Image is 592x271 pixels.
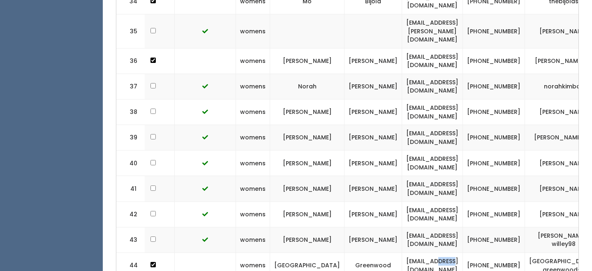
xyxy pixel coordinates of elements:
[345,176,402,202] td: [PERSON_NAME]
[270,227,345,252] td: [PERSON_NAME]
[116,176,145,202] td: 41
[236,151,270,176] td: womens
[402,227,463,252] td: [EMAIL_ADDRESS][DOMAIN_NAME]
[236,202,270,227] td: womens
[116,14,145,48] td: 35
[402,151,463,176] td: [EMAIL_ADDRESS][DOMAIN_NAME]
[236,14,270,48] td: womens
[402,74,463,99] td: [EMAIL_ADDRESS][DOMAIN_NAME]
[116,48,145,74] td: 36
[463,74,525,99] td: [PHONE_NUMBER]
[463,202,525,227] td: [PHONE_NUMBER]
[463,14,525,48] td: [PHONE_NUMBER]
[402,48,463,74] td: [EMAIL_ADDRESS][DOMAIN_NAME]
[270,48,345,74] td: [PERSON_NAME]
[116,125,145,151] td: 39
[116,151,145,176] td: 40
[345,151,402,176] td: [PERSON_NAME]
[236,48,270,74] td: womens
[236,74,270,99] td: womens
[402,202,463,227] td: [EMAIL_ADDRESS][DOMAIN_NAME]
[345,48,402,74] td: [PERSON_NAME]
[463,227,525,252] td: [PHONE_NUMBER]
[116,227,145,252] td: 43
[236,176,270,202] td: womens
[270,100,345,125] td: [PERSON_NAME]
[463,176,525,202] td: [PHONE_NUMBER]
[236,100,270,125] td: womens
[402,176,463,202] td: [EMAIL_ADDRESS][DOMAIN_NAME]
[463,151,525,176] td: [PHONE_NUMBER]
[402,100,463,125] td: [EMAIL_ADDRESS][DOMAIN_NAME]
[402,14,463,48] td: [EMAIL_ADDRESS][PERSON_NAME][DOMAIN_NAME]
[402,125,463,151] td: [EMAIL_ADDRESS][DOMAIN_NAME]
[463,100,525,125] td: [PHONE_NUMBER]
[116,202,145,227] td: 42
[236,227,270,252] td: womens
[270,202,345,227] td: [PERSON_NAME]
[345,100,402,125] td: [PERSON_NAME]
[463,48,525,74] td: [PHONE_NUMBER]
[463,125,525,151] td: [PHONE_NUMBER]
[116,74,145,99] td: 37
[345,227,402,252] td: [PERSON_NAME]
[116,100,145,125] td: 38
[270,151,345,176] td: [PERSON_NAME]
[345,74,402,99] td: [PERSON_NAME]
[345,202,402,227] td: [PERSON_NAME]
[270,125,345,151] td: [PERSON_NAME]
[345,125,402,151] td: [PERSON_NAME]
[270,74,345,99] td: Norah
[236,125,270,151] td: womens
[270,176,345,202] td: [PERSON_NAME]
